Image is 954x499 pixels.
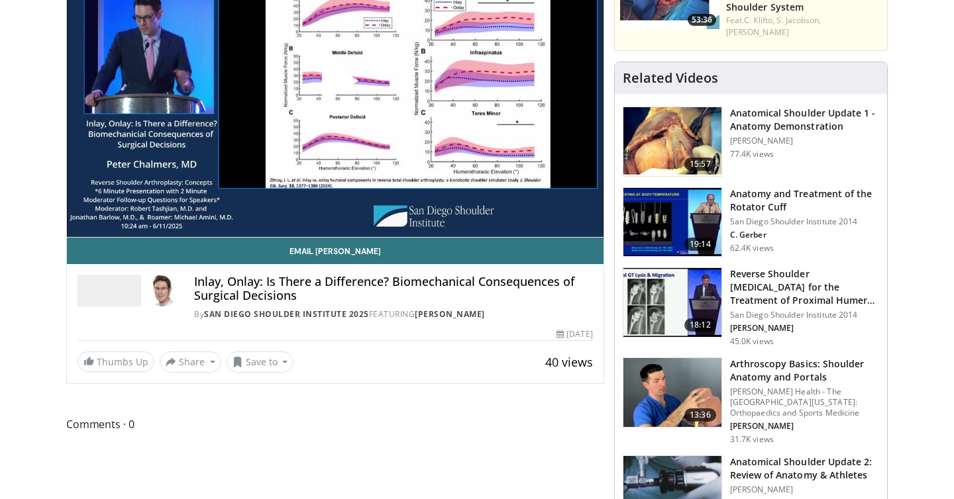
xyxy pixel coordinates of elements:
h4: Inlay, Onlay: Is There a Difference? Biomechanical Consequences of Surgical Decisions [194,275,593,303]
p: 31.7K views [730,434,774,445]
h3: Reverse Shoulder [MEDICAL_DATA] for the Treatment of Proximal Humeral … [730,267,879,307]
img: 58008271-3059-4eea-87a5-8726eb53a503.150x105_q85_crop-smart_upscale.jpg [623,188,721,257]
span: 15:57 [684,158,716,171]
p: 77.4K views [730,149,774,159]
img: laj_3.png.150x105_q85_crop-smart_upscale.jpg [623,107,721,176]
a: [PERSON_NAME] [726,26,789,38]
img: 9534a039-0eaa-4167-96cf-d5be049a70d8.150x105_q85_crop-smart_upscale.jpg [623,358,721,427]
a: Thumbs Up [78,351,154,372]
p: [PERSON_NAME] [730,484,879,495]
p: San Diego Shoulder Institute 2014 [730,216,879,227]
p: 45.0K views [730,336,774,347]
p: [PERSON_NAME] [730,323,879,334]
a: 19:14 Anatomy and Treatment of the Rotator Cuff San Diego Shoulder Institute 2014 C. Gerber 62.4K... [623,187,879,257]
h4: Related Videos [623,70,718,86]
div: By FEATURING [194,308,593,320]
div: Feat. [726,15,882,38]
img: San Diego Shoulder Institute 2025 [78,275,141,306]
img: Q2xRg7exoPLTwO8X4xMDoxOjA4MTsiGN.150x105_q85_crop-smart_upscale.jpg [623,268,721,337]
h3: Anatomical Shoulder Update 1 - Anatomy Demonstration [730,107,879,133]
a: C. Klifto, [744,15,774,26]
span: 53:36 [688,14,716,26]
a: 15:57 Anatomical Shoulder Update 1 - Anatomy Demonstration [PERSON_NAME] 77.4K views [623,107,879,177]
p: [PERSON_NAME] Health - The [GEOGRAPHIC_DATA][US_STATE]: Orthopaedics and Sports Medicine [730,386,879,418]
button: Play Video [216,21,454,151]
p: San Diego Shoulder Institute 2014 [730,310,879,320]
a: 13:36 Arthroscopy Basics: Shoulder Anatomy and Portals [PERSON_NAME] Health - The [GEOGRAPHIC_DAT... [623,357,879,445]
p: 62.4K views [730,243,774,253]
a: S. Jacobson, [776,15,821,26]
span: 18:12 [684,318,716,332]
img: Avatar [146,275,178,306]
button: Save to [227,351,294,373]
h3: Anatomy and Treatment of the Rotator Cuff [730,187,879,214]
h3: Anatomical Shoulder Update 2: Review of Anatomy & Athletes [730,455,879,482]
div: [DATE] [556,328,592,340]
p: [PERSON_NAME] [730,421,879,431]
a: San Diego Shoulder Institute 2025 [204,308,369,320]
a: Email [PERSON_NAME] [67,238,604,264]
span: Comments 0 [66,416,604,433]
a: 18:12 Reverse Shoulder [MEDICAL_DATA] for the Treatment of Proximal Humeral … San Diego Shoulder ... [623,267,879,347]
button: Share [160,351,221,373]
p: C. Gerber [730,230,879,240]
a: [PERSON_NAME] [415,308,485,320]
span: 40 views [545,354,593,370]
span: 19:14 [684,238,716,251]
p: [PERSON_NAME] [730,136,879,146]
h3: Arthroscopy Basics: Shoulder Anatomy and Portals [730,357,879,384]
span: 13:36 [684,408,716,422]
